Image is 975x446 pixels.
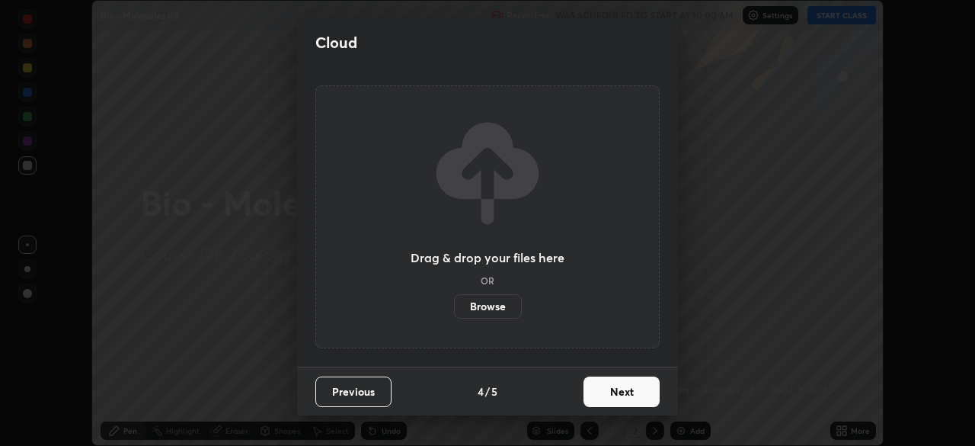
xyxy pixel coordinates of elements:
[478,383,484,399] h4: 4
[411,252,564,264] h3: Drag & drop your files here
[491,383,497,399] h4: 5
[583,377,660,407] button: Next
[485,383,490,399] h4: /
[315,377,392,407] button: Previous
[481,276,494,285] h5: OR
[315,33,357,53] h2: Cloud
